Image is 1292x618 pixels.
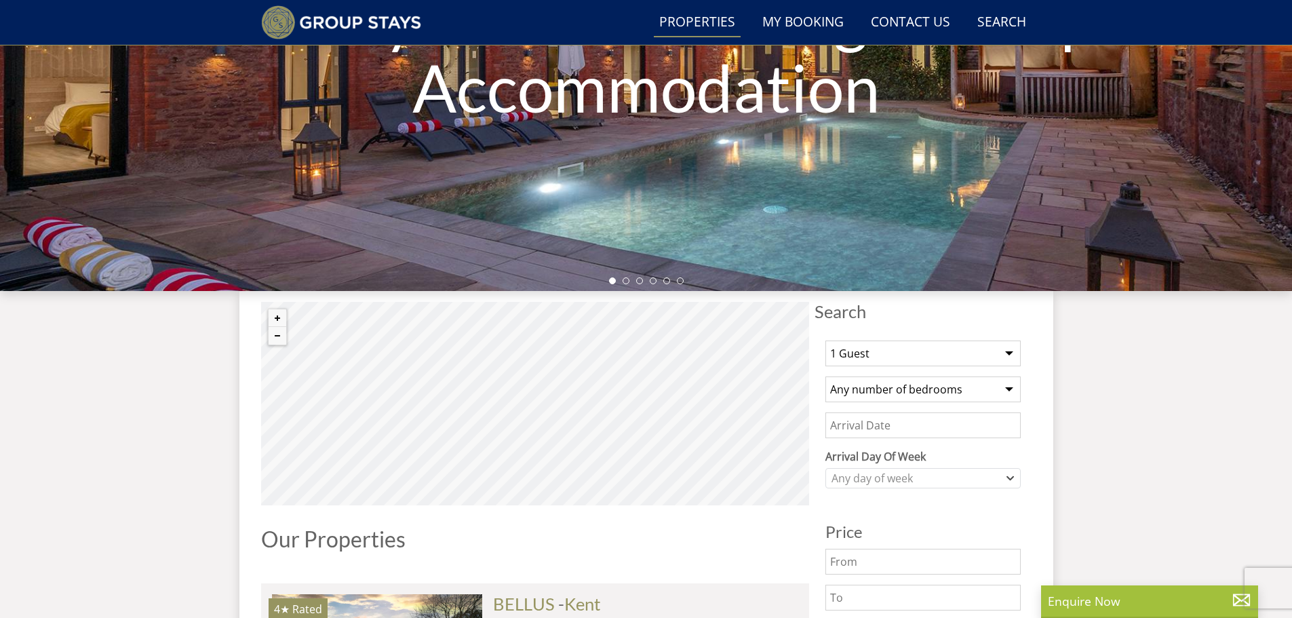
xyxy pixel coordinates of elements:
button: Zoom out [269,327,286,345]
canvas: Map [261,302,809,505]
span: BELLUS has a 4 star rating under the Quality in Tourism Scheme [274,602,290,617]
a: BELLUS [493,594,555,614]
a: Kent [564,594,601,614]
a: My Booking [757,7,849,38]
a: Search [972,7,1032,38]
span: - [558,594,601,614]
label: Arrival Day Of Week [825,448,1021,465]
div: Combobox [825,468,1021,488]
a: Contact Us [865,7,956,38]
span: Rated [292,602,322,617]
h3: Price [825,523,1021,541]
span: Search [815,302,1032,321]
a: Properties [654,7,741,38]
p: Enquire Now [1048,592,1251,610]
input: From [825,549,1021,575]
img: Group Stays [261,5,422,39]
input: Arrival Date [825,412,1021,438]
h1: Our Properties [261,527,809,551]
input: To [825,585,1021,611]
div: Any day of week [828,471,1004,486]
button: Zoom in [269,309,286,327]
